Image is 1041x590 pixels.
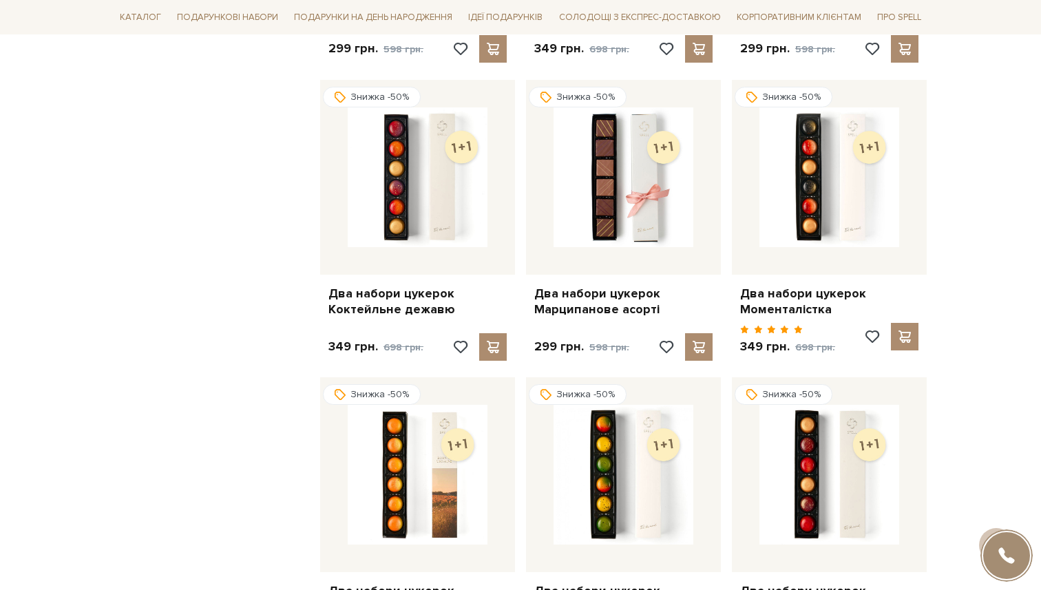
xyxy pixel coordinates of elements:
[463,7,548,28] span: Ідеї подарунків
[383,43,423,55] span: 598 грн.
[534,286,713,318] a: Два набори цукерок Марципанове асорті
[554,6,726,29] a: Солодощі з експрес-доставкою
[328,339,423,355] p: 349 грн.
[529,87,627,107] div: Знижка -50%
[731,6,867,29] a: Корпоративним клієнтам
[795,341,835,353] span: 698 грн.
[114,7,167,28] span: Каталог
[795,43,835,55] span: 598 грн.
[328,41,423,57] p: 299 грн.
[171,7,284,28] span: Подарункові набори
[323,384,421,405] div: Знижка -50%
[288,7,458,28] span: Подарунки на День народження
[529,384,627,405] div: Знижка -50%
[740,41,835,57] p: 299 грн.
[735,87,832,107] div: Знижка -50%
[383,341,423,353] span: 698 грн.
[735,384,832,405] div: Знижка -50%
[589,341,629,353] span: 598 грн.
[534,41,629,57] p: 349 грн.
[740,286,918,318] a: Два набори цукерок Моменталістка
[323,87,421,107] div: Знижка -50%
[328,286,507,318] a: Два набори цукерок Коктейльне дежавю
[740,339,835,355] p: 349 грн.
[872,7,927,28] span: Про Spell
[589,43,629,55] span: 698 грн.
[534,339,629,355] p: 299 грн.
